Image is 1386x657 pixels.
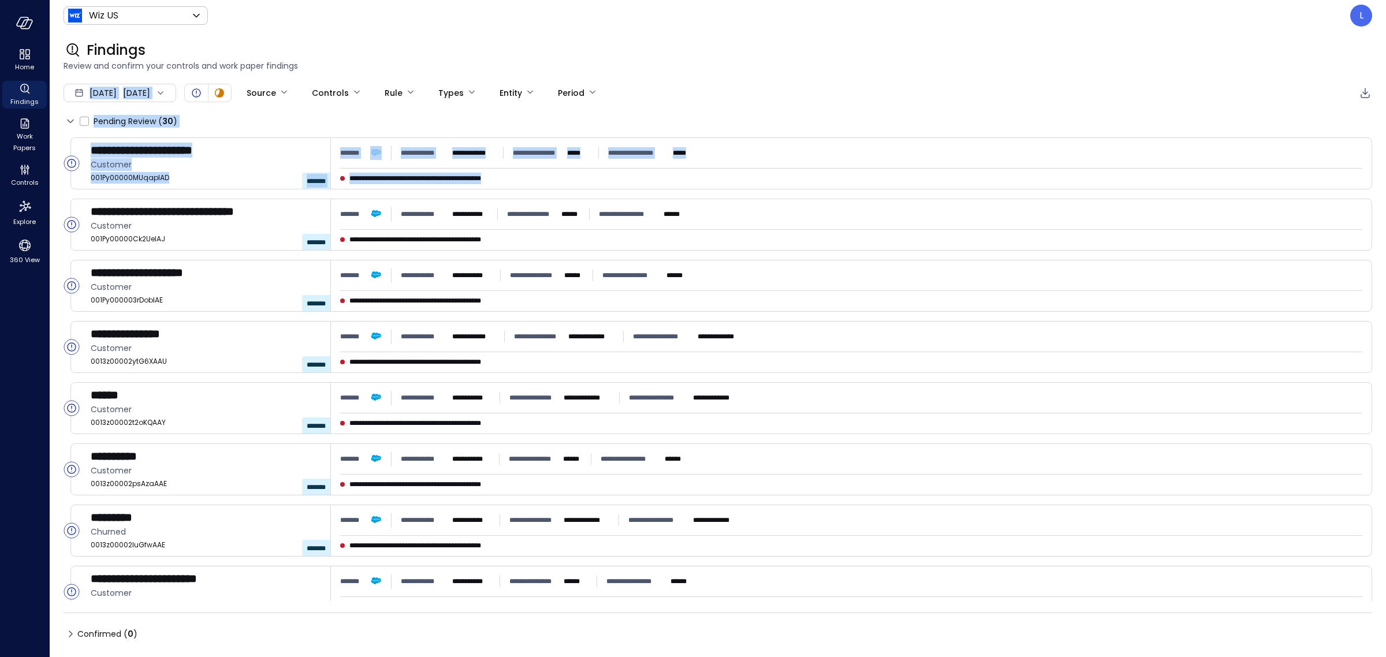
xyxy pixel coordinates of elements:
span: Review and confirm your controls and work paper findings [64,59,1372,72]
span: 360 View [10,254,40,266]
span: Explore [13,216,36,227]
span: Customer [91,464,321,477]
span: Work Papers [7,130,42,154]
span: Customer [91,587,321,599]
span: 001Py00000MUqapIAD [91,172,321,184]
div: Open [64,400,80,416]
div: Leah Collins [1350,5,1372,27]
div: Home [2,46,47,74]
div: Types [438,83,464,103]
div: Open [64,155,80,171]
div: Entity [500,83,522,103]
span: 30 [162,115,173,127]
span: 0 [128,628,133,640]
span: Churned [91,525,321,538]
span: Customer [91,281,321,293]
span: Home [15,61,34,73]
div: Open [189,86,203,100]
span: 0013z00002ltnilAAA [91,600,321,612]
p: Wiz US [89,9,118,23]
span: 0013z00002psAzaAAE [91,478,321,490]
span: Customer [91,219,321,232]
div: Export to CSV [1358,86,1372,100]
div: Open [64,584,80,600]
span: 0013z00002luGfwAAE [91,539,321,551]
span: Findings [87,41,146,59]
div: Open [64,339,80,355]
div: Source [247,83,276,103]
div: In Progress [213,86,226,100]
span: 001Py00000Ck2UeIAJ [91,233,321,245]
span: Customer [91,158,321,171]
div: Controls [2,162,47,189]
div: Open [64,278,80,294]
div: Explore [2,196,47,229]
div: Controls [312,83,349,103]
span: 0013z00002ytG6XAAU [91,356,321,367]
div: Open [64,522,80,539]
div: ( ) [124,628,137,640]
span: Pending Review [94,112,177,130]
span: Findings [10,96,39,107]
div: Open [64,461,80,477]
span: Controls [11,177,39,188]
span: Customer [91,403,321,416]
span: Confirmed [77,625,137,643]
div: Rule [385,83,403,103]
div: 360 View [2,236,47,267]
div: ( ) [158,115,177,128]
span: [DATE] [90,87,117,99]
p: L [1359,9,1363,23]
div: Work Papers [2,115,47,155]
div: Findings [2,81,47,109]
span: 0013z00002t2oKQAAY [91,417,321,428]
div: Period [558,83,584,103]
div: Open [64,216,80,233]
img: Icon [68,9,82,23]
span: Customer [91,342,321,354]
span: 001Py000003rDobIAE [91,294,321,306]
